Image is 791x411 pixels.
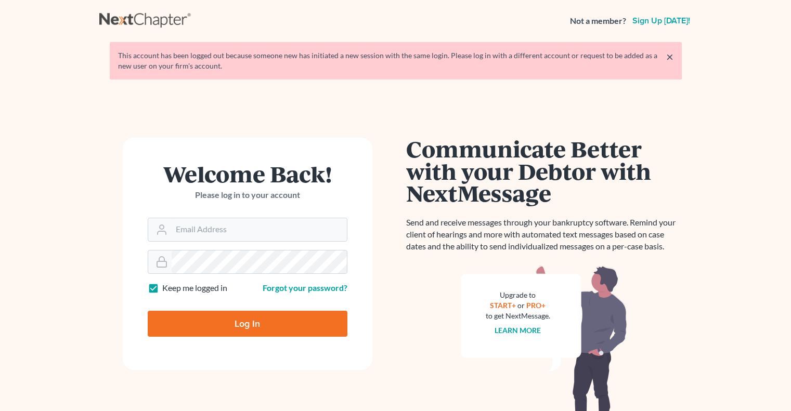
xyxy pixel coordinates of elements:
p: Please log in to your account [148,189,347,201]
label: Keep me logged in [162,282,227,294]
input: Log In [148,311,347,337]
input: Email Address [172,218,347,241]
a: START+ [490,301,516,310]
div: to get NextMessage. [486,311,550,321]
div: Upgrade to [486,290,550,300]
h1: Welcome Back! [148,163,347,185]
a: Forgot your password? [263,283,347,293]
p: Send and receive messages through your bankruptcy software. Remind your client of hearings and mo... [406,217,682,253]
a: Learn more [495,326,541,335]
div: This account has been logged out because someone new has initiated a new session with the same lo... [118,50,673,71]
a: Sign up [DATE]! [630,17,692,25]
strong: Not a member? [570,15,626,27]
h1: Communicate Better with your Debtor with NextMessage [406,138,682,204]
a: PRO+ [526,301,546,310]
span: or [517,301,525,310]
a: × [666,50,673,63]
